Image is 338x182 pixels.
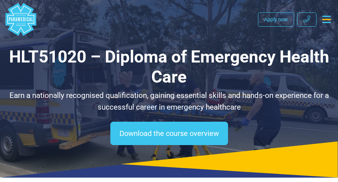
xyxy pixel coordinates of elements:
p: Earn a nationally recognised qualification, gaining essential skills and hands-on experience for ... [4,90,334,113]
a: Australian Paramedical College [4,3,37,36]
a: Download the course overview [110,122,228,145]
h1: HLT51020 – Diploma of Emergency Health Care [4,47,334,87]
button: Toggle navigation [319,13,334,26]
a: Apply now [258,12,294,27]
